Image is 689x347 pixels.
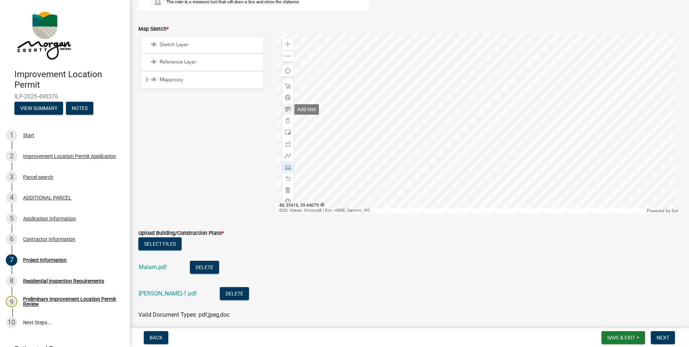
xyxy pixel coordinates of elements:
div: 5 [6,213,17,224]
li: Reference Layer [142,54,263,71]
span: Back [150,335,163,341]
span: Sketch Layer [158,41,260,48]
ul: Layer List [141,35,263,91]
div: Contractor Information [23,237,75,242]
div: 10 [6,317,17,328]
div: Project Information [23,258,67,263]
a: Esri [672,208,679,213]
button: Next [651,331,675,344]
img: Morgan County, Indiana [14,8,72,62]
div: 4 [6,192,17,203]
span: Mapproxy [158,76,260,83]
div: Sketch Layer [150,41,260,49]
div: 9 [6,296,17,307]
wm-modal-confirm: Summary [14,106,63,111]
span: Expand [145,76,150,84]
button: Select files [138,237,182,250]
a: Malam.pdf [139,264,167,271]
div: Start [23,133,34,138]
div: Mapproxy [150,76,260,84]
span: Next [657,335,669,341]
span: ILP-2025-490376 [14,93,115,100]
div: 7 [6,254,17,266]
div: IGIO, Maxar, Microsoft | Esri, HERE, Garmin, iPC [277,208,645,214]
button: Notes [66,102,93,115]
button: View Summary [14,102,63,115]
div: Add text [294,104,319,115]
label: Upload Building/Construction Plans [138,231,224,236]
div: 8 [6,275,17,287]
wm-modal-confirm: Delete Document [220,291,249,298]
button: Back [144,331,168,344]
div: Residential Inspection Requirements [23,278,104,284]
span: Save & Exit [607,335,635,341]
div: Application Information [23,216,76,221]
wm-modal-confirm: Notes [66,106,93,111]
wm-modal-confirm: Delete Document [190,264,219,271]
div: Zoom in [282,39,294,50]
div: 1 [6,129,17,141]
div: Find my location [282,65,294,77]
div: Parcel search [23,175,53,180]
div: Reference Layer [150,59,260,66]
div: Improvement Location Permit Application [23,154,116,159]
li: Mapproxy [142,72,263,89]
li: Sketch Layer [142,37,263,53]
span: Reference Layer [158,59,260,65]
div: 2 [6,150,17,162]
div: 6 [6,233,17,245]
button: Save & Exit [601,331,645,344]
h4: Improvement Location Permit [14,69,124,90]
button: Delete [220,287,249,300]
div: ADDITIONAL PARCEL [23,195,71,200]
button: Delete [190,261,219,274]
a: [PERSON_NAME]-1.pdf [139,290,197,297]
label: Map Sketch [138,27,169,32]
span: Valid Document Types: pdf,jpeg,doc [138,311,230,318]
div: Powered by [645,208,680,214]
div: Zoom out [282,50,294,62]
div: Preliminary Improvement Location Permit Review [23,297,118,307]
div: 3 [6,171,17,183]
